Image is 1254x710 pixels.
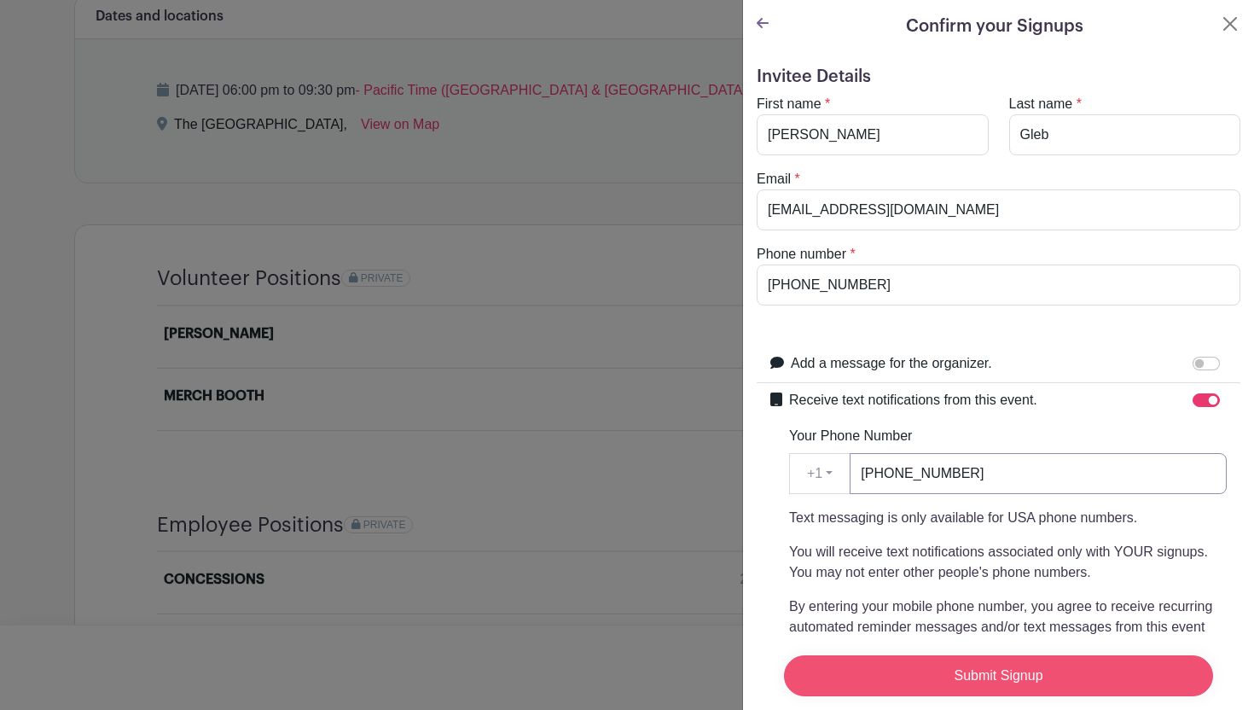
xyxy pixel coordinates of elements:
p: You will receive text notifications associated only with YOUR signups. You may not enter other pe... [789,542,1227,583]
label: Email [757,169,791,189]
button: +1 [789,453,851,494]
label: Phone number [757,244,846,265]
p: Text messaging is only available for USA phone numbers. [789,508,1227,528]
button: Close [1220,14,1240,34]
label: Last name [1009,94,1073,114]
label: First name [757,94,821,114]
h5: Confirm your Signups [906,14,1083,39]
label: Your Phone Number [789,426,912,446]
label: Add a message for the organizer. [791,353,992,374]
input: Submit Signup [784,655,1213,696]
label: Receive text notifications from this event. [789,390,1037,410]
h5: Invitee Details [757,67,1240,87]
